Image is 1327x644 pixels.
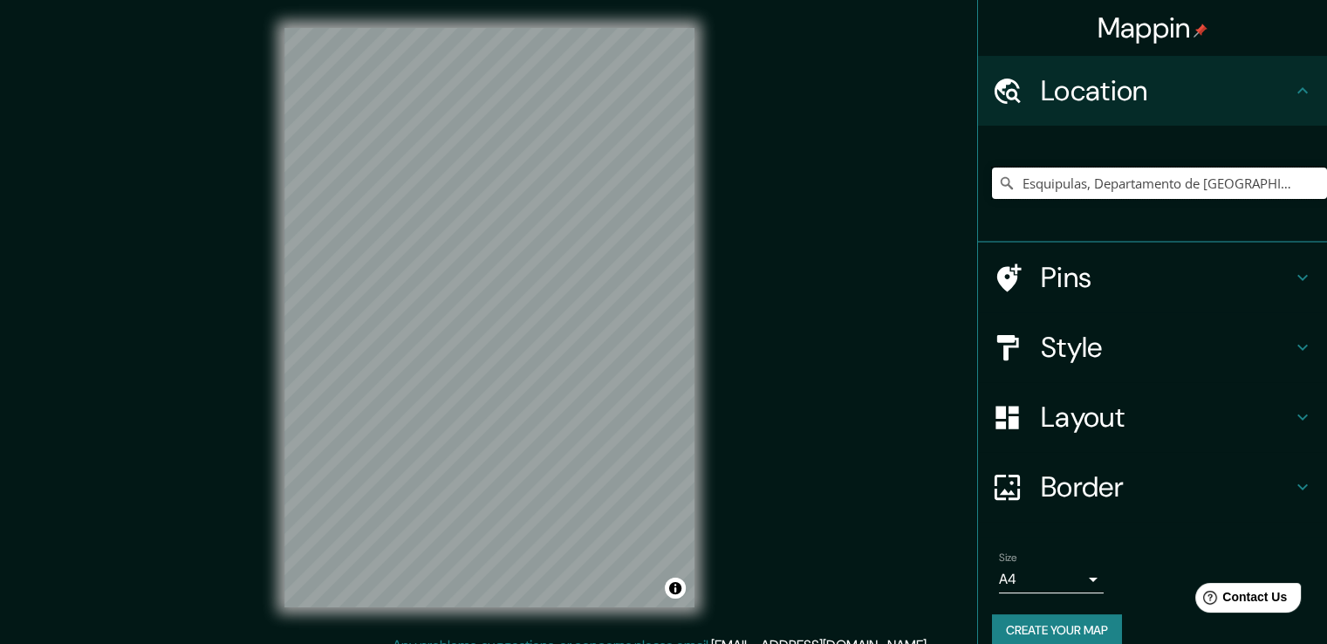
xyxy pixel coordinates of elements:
[1041,469,1292,504] h4: Border
[978,243,1327,312] div: Pins
[284,28,694,607] canvas: Map
[999,551,1017,565] label: Size
[992,168,1327,199] input: Pick your city or area
[1172,576,1308,625] iframe: Help widget launcher
[1098,10,1208,45] h4: Mappin
[978,56,1327,126] div: Location
[1041,73,1292,108] h4: Location
[1041,400,1292,435] h4: Layout
[999,565,1104,593] div: A4
[1041,260,1292,295] h4: Pins
[978,312,1327,382] div: Style
[665,578,686,599] button: Toggle attribution
[1194,24,1207,38] img: pin-icon.png
[978,452,1327,522] div: Border
[978,382,1327,452] div: Layout
[1041,330,1292,365] h4: Style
